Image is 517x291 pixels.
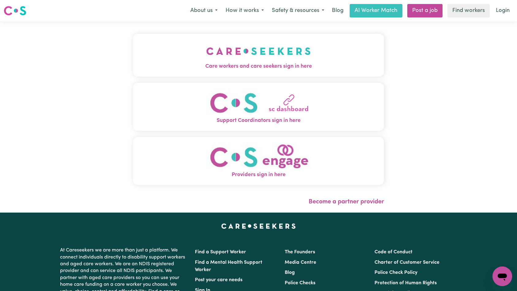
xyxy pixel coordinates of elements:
[285,260,316,265] a: Media Centre
[268,4,328,17] button: Safety & resources
[285,250,315,255] a: The Founders
[133,83,384,131] button: Support Coordinators sign in here
[407,4,443,17] a: Post a job
[285,270,295,275] a: Blog
[186,4,222,17] button: About us
[133,137,384,185] button: Providers sign in here
[195,278,242,282] a: Post your care needs
[492,4,513,17] a: Login
[221,224,296,229] a: Careseekers home page
[374,270,417,275] a: Police Check Policy
[309,199,384,205] a: Become a partner provider
[4,4,26,18] a: Careseekers logo
[195,250,246,255] a: Find a Support Worker
[285,281,315,285] a: Police Checks
[133,62,384,70] span: Care workers and care seekers sign in here
[133,171,384,179] span: Providers sign in here
[447,4,490,17] a: Find workers
[328,4,347,17] a: Blog
[374,250,412,255] a: Code of Conduct
[133,34,384,77] button: Care workers and care seekers sign in here
[350,4,402,17] a: AI Worker Match
[133,117,384,125] span: Support Coordinators sign in here
[195,260,262,272] a: Find a Mental Health Support Worker
[4,5,26,16] img: Careseekers logo
[492,266,512,286] iframe: Button to launch messaging window
[222,4,268,17] button: How it works
[374,260,439,265] a: Charter of Customer Service
[374,281,437,285] a: Protection of Human Rights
